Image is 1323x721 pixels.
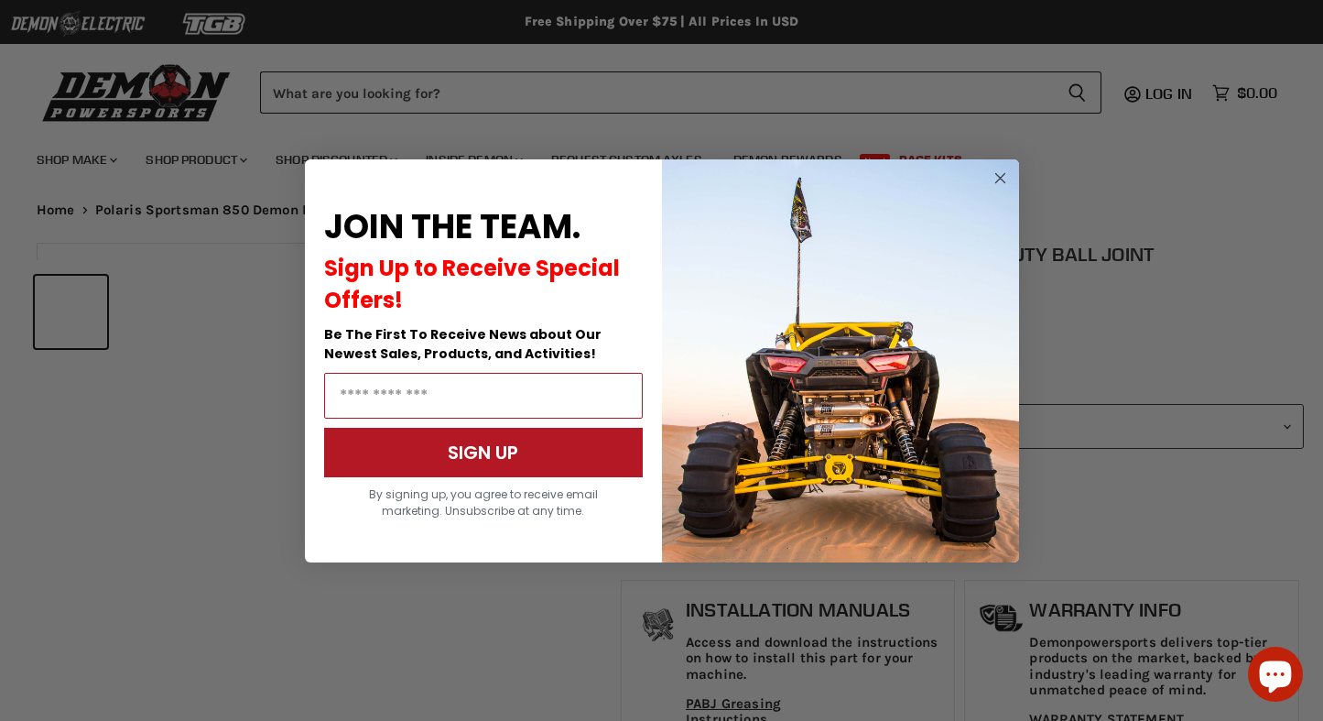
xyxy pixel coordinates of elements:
[662,159,1019,563] img: a9095488-b6e7-41ba-879d-588abfab540b.jpeg
[989,167,1012,190] button: Close dialog
[324,203,580,250] span: JOIN THE TEAM.
[324,253,620,315] span: Sign Up to Receive Special Offers!
[324,428,643,477] button: SIGN UP
[369,486,598,519] span: By signing up, you agree to receive email marketing. Unsubscribe at any time.
[1242,647,1308,706] inbox-online-store-chat: Shopify online store chat
[324,325,602,363] span: Be The First To Receive News about Our Newest Sales, Products, and Activities!
[324,373,643,419] input: Email Address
